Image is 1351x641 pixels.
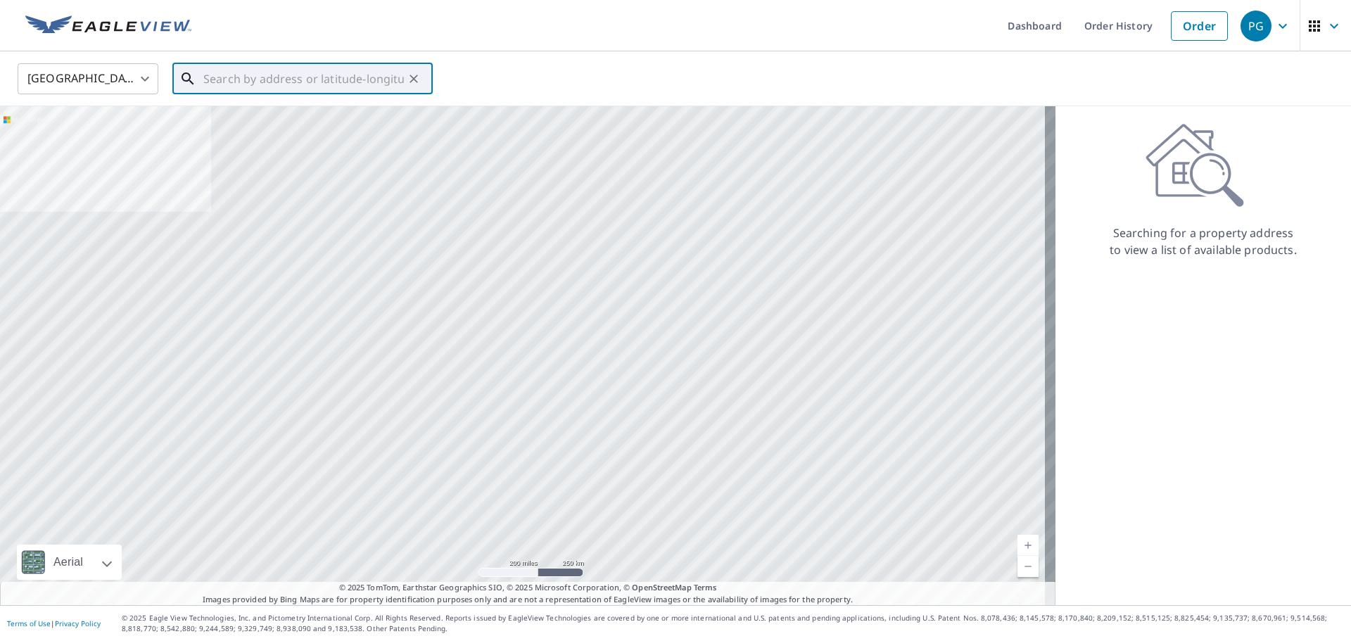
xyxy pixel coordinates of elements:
p: Searching for a property address to view a list of available products. [1109,224,1298,258]
div: Aerial [49,545,87,580]
a: Terms of Use [7,618,51,628]
span: © 2025 TomTom, Earthstar Geographics SIO, © 2025 Microsoft Corporation, © [339,582,717,594]
div: Aerial [17,545,122,580]
input: Search by address or latitude-longitude [203,59,404,99]
a: OpenStreetMap [632,582,691,592]
a: Order [1171,11,1228,41]
p: | [7,619,101,628]
img: EV Logo [25,15,191,37]
a: Terms [694,582,717,592]
div: PG [1241,11,1271,42]
div: [GEOGRAPHIC_DATA] [18,59,158,99]
button: Clear [404,69,424,89]
a: Current Level 5, Zoom Out [1017,556,1039,577]
p: © 2025 Eagle View Technologies, Inc. and Pictometry International Corp. All Rights Reserved. Repo... [122,613,1344,634]
a: Privacy Policy [55,618,101,628]
a: Current Level 5, Zoom In [1017,535,1039,556]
